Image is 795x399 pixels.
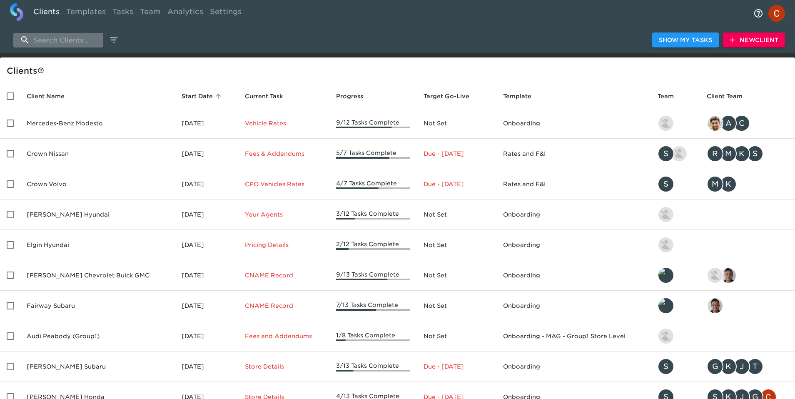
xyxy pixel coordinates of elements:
div: savannah@roadster.com [658,176,693,192]
div: kevin.lo@roadster.com [658,206,693,223]
img: austin@roadster.com [672,146,687,161]
img: nikko.foster@roadster.com [708,268,723,283]
div: kevin.lo@roadster.com [658,237,693,253]
td: [PERSON_NAME] Subaru [20,352,175,382]
td: [DATE] [175,230,238,260]
span: Current Task [245,91,294,101]
div: M [707,176,723,192]
input: search [13,33,103,47]
p: Your Agents [245,210,323,219]
td: [DATE] [175,199,238,230]
td: Audi Peabody (Group1) [20,321,175,352]
span: Template [503,91,542,101]
div: nikko.foster@roadster.com [658,328,693,344]
a: Analytics [164,3,207,23]
span: Client Name [27,91,75,101]
td: Elgin Hyundai [20,230,175,260]
a: Clients [30,3,63,23]
a: Team [137,3,164,23]
td: Crown Nissan [20,139,175,169]
td: Fairway Subaru [20,291,175,321]
div: nikko.foster@roadster.com, sai@simplemnt.com [707,267,788,284]
img: kevin.lo@roadster.com [658,207,673,222]
button: Show My Tasks [652,32,719,48]
p: Pricing Details [245,241,323,249]
img: nikko.foster@roadster.com [658,329,673,344]
p: Fees & Addendums [245,150,323,158]
td: Onboarding [496,108,651,139]
td: [PERSON_NAME] Chevrolet Buick GMC [20,260,175,291]
div: K [720,176,737,192]
div: K [733,145,750,162]
img: leland@roadster.com [658,298,673,313]
td: [DATE] [175,321,238,352]
td: Onboarding [496,291,651,321]
td: 3/12 Tasks Complete [329,199,416,230]
td: Rates and F&I [496,139,651,169]
p: CPO Vehicles Rates [245,180,323,188]
div: kevin.lo@roadster.com [658,115,693,132]
td: Crown Volvo [20,169,175,199]
td: [DATE] [175,352,238,382]
td: Onboarding [496,199,651,230]
p: CNAME Record [245,302,323,310]
div: savannah@roadster.com, austin@roadster.com [658,145,693,162]
td: 9/12 Tasks Complete [329,108,416,139]
span: Show My Tasks [659,35,712,45]
img: sai@simplemnt.com [721,268,736,283]
span: Target Go-Live [424,91,480,101]
td: Rates and F&I [496,169,651,199]
p: Due - [DATE] [424,150,490,158]
div: R [707,145,723,162]
td: 4/7 Tasks Complete [329,169,416,199]
td: [DATE] [175,169,238,199]
td: Not Set [417,108,496,139]
div: G [707,358,723,375]
td: Not Set [417,321,496,352]
td: 1/8 Tasks Complete [329,321,416,352]
div: rrobins@crowncars.com, mcooley@crowncars.com, kwilson@crowncars.com, sparent@crowncars.com [707,145,788,162]
div: S [658,358,674,375]
div: T [747,358,763,375]
span: Start Date [182,91,224,101]
div: A [720,115,737,132]
div: savannah@roadster.com [658,358,693,375]
div: Client s [7,64,792,77]
span: Team [658,91,685,101]
span: Client Team [707,91,753,101]
td: 9/13 Tasks Complete [329,260,416,291]
div: K [720,358,737,375]
td: Not Set [417,260,496,291]
p: Due - [DATE] [424,180,490,188]
td: Mercedes-Benz Modesto [20,108,175,139]
p: Store Details [245,362,323,371]
img: sandeep@simplemnt.com [708,116,723,131]
td: Onboarding - MAG - Group1 Store Level [496,321,651,352]
td: Not Set [417,199,496,230]
div: J [733,358,750,375]
img: sai@simplemnt.com [708,298,723,313]
button: edit [107,33,121,47]
div: M [720,145,737,162]
button: NewClient [723,32,785,48]
img: leland@roadster.com [658,268,673,283]
img: kevin.lo@roadster.com [658,116,673,131]
td: Onboarding [496,352,651,382]
div: mcooley@crowncars.com, kwilson@crowncars.com [707,176,788,192]
div: S [747,145,763,162]
td: [DATE] [175,108,238,139]
div: S [658,176,674,192]
img: kevin.lo@roadster.com [658,237,673,252]
span: Calculated based on the start date and the duration of all Tasks contained in this Hub. [424,91,469,101]
div: george.lawton@schomp.com, kevin.mand@schomp.com, james.kurtenbach@schomp.com, tj.joyce@schomp.com [707,358,788,375]
td: Onboarding [496,260,651,291]
svg: This is a list of all of your clients and clients shared with you [37,67,44,74]
a: Settings [207,3,245,23]
div: sandeep@simplemnt.com, angelique.nurse@roadster.com, clayton.mandel@roadster.com [707,115,788,132]
p: Due - [DATE] [424,362,490,371]
td: 3/13 Tasks Complete [329,352,416,382]
a: Tasks [109,3,137,23]
td: Not Set [417,230,496,260]
td: 2/12 Tasks Complete [329,230,416,260]
td: [DATE] [175,260,238,291]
